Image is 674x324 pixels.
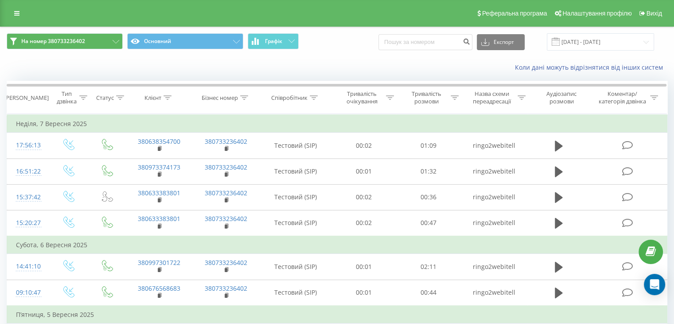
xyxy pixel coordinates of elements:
span: На номер 380733236402 [21,38,85,45]
div: Статус [96,94,114,102]
button: Графік [248,33,299,49]
td: 01:32 [396,158,460,184]
div: Аудіозапис розмови [536,90,588,105]
a: 380733236402 [205,214,247,223]
a: 380633383801 [138,189,180,197]
input: Пошук за номером [378,34,472,50]
div: 16:51:22 [16,163,39,180]
span: Вихід [647,10,662,17]
td: 00:02 [332,210,396,236]
td: 00:02 [332,133,396,158]
td: Тестовий (SIP) [260,133,332,158]
div: Співробітник [271,94,308,102]
td: Тестовий (SIP) [260,210,332,236]
div: 09:10:47 [16,284,39,301]
div: [PERSON_NAME] [4,94,49,102]
td: 01:09 [396,133,460,158]
a: Коли дані можуть відрізнятися вiд інших систем [515,63,667,71]
a: 380733236402 [205,163,247,171]
td: П’ятниця, 5 Вересня 2025 [7,306,667,324]
td: ringo2webitell [460,184,527,210]
button: Експорт [477,34,525,50]
a: 380733236402 [205,189,247,197]
td: 00:02 [332,184,396,210]
td: Тестовий (SIP) [260,254,332,280]
a: 380733236402 [205,258,247,267]
div: Тривалість очікування [340,90,384,105]
div: Клієнт [144,94,161,102]
div: Бізнес номер [202,94,238,102]
td: ringo2webitell [460,158,527,184]
div: 15:20:27 [16,214,39,232]
a: 380997301722 [138,258,180,267]
td: 00:44 [396,280,460,306]
span: Реферальна програма [482,10,547,17]
a: 380973374173 [138,163,180,171]
td: ringo2webitell [460,280,527,306]
td: ringo2webitell [460,133,527,158]
td: 00:47 [396,210,460,236]
div: Назва схеми переадресації [469,90,515,105]
td: Тестовий (SIP) [260,184,332,210]
td: Тестовий (SIP) [260,158,332,184]
td: Неділя, 7 Вересня 2025 [7,115,667,133]
td: 00:01 [332,158,396,184]
td: ringo2webitell [460,210,527,236]
td: 00:36 [396,184,460,210]
td: 00:01 [332,280,396,306]
button: На номер 380733236402 [7,33,123,49]
div: Тип дзвінка [56,90,77,105]
td: ringo2webitell [460,254,527,280]
div: 15:37:42 [16,189,39,206]
div: 14:41:10 [16,258,39,275]
a: 380676568683 [138,284,180,292]
span: Графік [265,38,282,44]
td: Тестовий (SIP) [260,280,332,306]
div: Тривалість розмови [404,90,448,105]
td: 02:11 [396,254,460,280]
a: 380733236402 [205,137,247,146]
a: 380638354700 [138,137,180,146]
td: 00:01 [332,254,396,280]
button: Основний [127,33,243,49]
a: 380633383801 [138,214,180,223]
td: Субота, 6 Вересня 2025 [7,236,667,254]
div: Коментар/категорія дзвінка [596,90,648,105]
span: Налаштування профілю [562,10,631,17]
div: Open Intercom Messenger [644,274,665,295]
div: 17:56:13 [16,137,39,154]
a: 380733236402 [205,284,247,292]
